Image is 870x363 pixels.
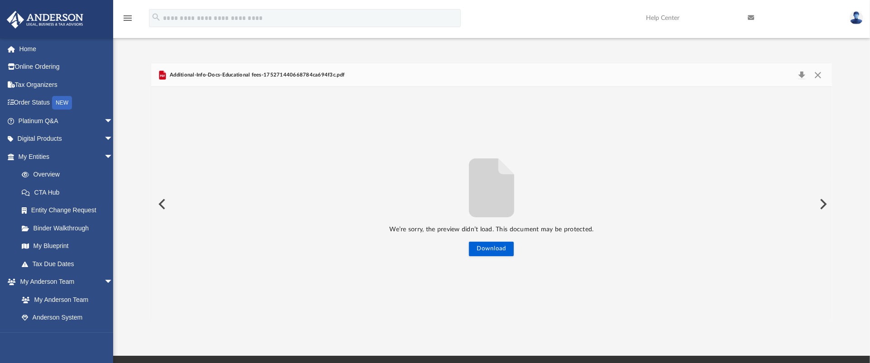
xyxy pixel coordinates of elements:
[813,191,832,217] button: Next File
[13,201,127,220] a: Entity Change Request
[13,166,127,184] a: Overview
[6,94,127,112] a: Order StatusNEW
[104,112,122,130] span: arrow_drop_down
[6,76,127,94] a: Tax Organizers
[810,69,826,81] button: Close
[13,237,122,255] a: My Blueprint
[6,40,127,58] a: Home
[13,255,127,273] a: Tax Due Dates
[13,219,127,237] a: Binder Walkthrough
[151,12,161,22] i: search
[469,242,514,256] button: Download
[6,148,127,166] a: My Entitiesarrow_drop_down
[13,291,118,309] a: My Anderson Team
[122,13,133,24] i: menu
[104,130,122,148] span: arrow_drop_down
[850,11,863,24] img: User Pic
[104,148,122,166] span: arrow_drop_down
[52,96,72,110] div: NEW
[6,130,127,148] a: Digital Productsarrow_drop_down
[6,112,127,130] a: Platinum Q&Aarrow_drop_down
[151,87,832,320] div: File preview
[13,183,127,201] a: CTA Hub
[151,224,832,235] p: We’re sorry, the preview didn’t load. This document may be protected.
[168,71,344,79] span: Additional-Info-Docs-Educational fees-175271440668784ca694f3c.pdf
[794,69,810,81] button: Download
[104,273,122,291] span: arrow_drop_down
[13,309,122,327] a: Anderson System
[6,58,127,76] a: Online Ordering
[122,17,133,24] a: menu
[6,273,122,291] a: My Anderson Teamarrow_drop_down
[4,11,86,29] img: Anderson Advisors Platinum Portal
[13,326,122,344] a: Client Referrals
[151,63,832,321] div: Preview
[151,191,171,217] button: Previous File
